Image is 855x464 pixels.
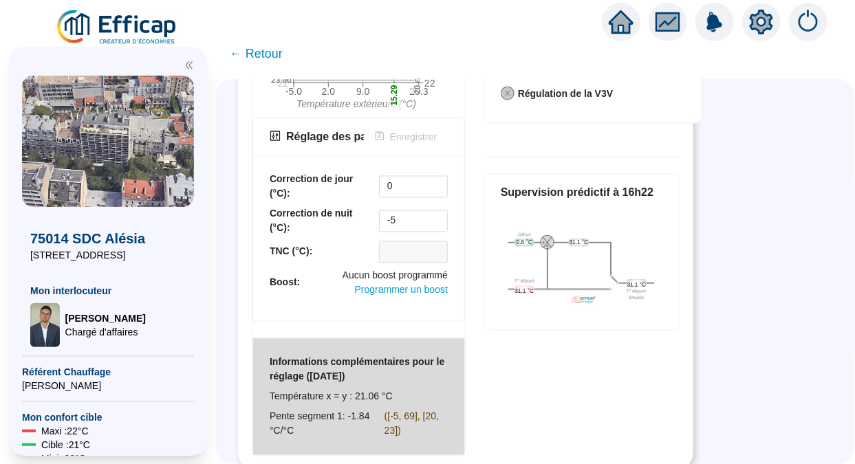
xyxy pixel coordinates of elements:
span: [PERSON_NAME] [22,379,194,393]
img: alerts [695,3,734,41]
tspan: 9.0 [356,87,370,98]
span: 0.6 °C [517,239,532,247]
text: 20 [413,85,422,94]
span: Cible : 21 °C [41,438,90,452]
span: Programmer un boost [355,285,448,296]
span: Mon confort cible [22,410,194,424]
span: 75014 SDC Alésia [30,229,186,248]
span: ← Retour [230,44,283,63]
button: Enregistrer [364,126,448,148]
span: 31.1 °C [627,282,647,290]
span: home [609,10,634,34]
div: Réglage des paramètres [286,129,413,145]
tspan: -5.0 [285,87,302,98]
div: Supervision prédictif à 16h22 [501,185,662,201]
tspan: 22 [424,78,435,89]
span: close-circle [501,87,515,100]
span: setting [749,10,774,34]
div: Synoptique [501,229,662,309]
span: control [270,131,281,142]
span: ([-5, 69], [20, 23]) [385,411,439,437]
text: 15.29 [389,85,399,105]
span: Aucun boost programmé [343,269,448,283]
span: 31.1 °C [570,239,589,247]
strong: Informations complémentaires pour le réglage ([DATE]) [270,357,444,382]
b: Boost: [270,277,300,288]
img: alerts [789,3,827,41]
tspan: 2.0 [322,87,336,98]
span: Chargé d'affaires [65,325,146,339]
span: 31.1 °C [515,288,534,296]
span: Mon interlocuteur [30,284,186,298]
tspan: 22 [277,78,288,89]
span: [STREET_ADDRESS] [30,248,186,262]
span: Maxi : 22 °C [41,424,89,438]
span: Pente segment 1: -1.84 °C/°C [270,411,370,437]
b: Correction de nuit (°C): [270,208,353,234]
img: efficap energie logo [55,8,180,47]
tspan: 20.3 [409,87,428,98]
tspan: Température extérieure (°C) [296,98,416,109]
span: [PERSON_NAME] [65,311,146,325]
span: fund [656,10,680,34]
img: Chargé d'affaires [30,303,60,347]
text: 23.00 [271,76,292,85]
b: TNC (°C): [270,246,312,257]
span: double-left [184,60,194,70]
strong: Régulation de la V3V [518,88,613,99]
img: predictif-supervision-on.df66b9e8a3c9a3e15cb9.png [501,229,662,309]
b: Correction de jour (°C): [270,174,353,199]
span: Référent Chauffage [22,365,194,379]
span: Température x = y : 21.06 °C [270,391,393,402]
